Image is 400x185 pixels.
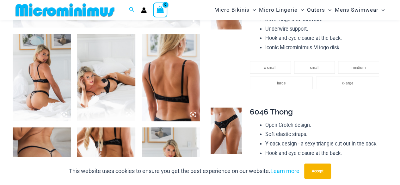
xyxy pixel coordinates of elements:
li: x-large [316,77,379,89]
li: Iconic Microminimus M logo disk [265,43,382,52]
span: x-small [264,65,276,70]
li: x-small [250,61,291,74]
li: large [250,77,313,89]
a: Search icon link [129,6,135,14]
span: medium [352,65,366,70]
li: Underwire support. [265,24,382,34]
button: Accept [304,163,331,179]
a: Account icon link [141,7,147,13]
li: Hook and eye closure at the back. [265,149,382,158]
span: Mens Swimwear [335,2,378,18]
img: Nights Fall Silver Leopard 6046 Thong [211,108,242,154]
img: Nights Fall Silver Leopard 1036 Bra 6046 Thong [77,34,135,121]
a: Learn more [270,168,299,174]
span: small [310,65,319,70]
li: Y-back design - a sexy triangle cut out in the back. [265,139,382,149]
a: Micro BikinisMenu ToggleMenu Toggle [213,2,257,18]
span: Micro Lingerie [259,2,298,18]
a: Micro LingerieMenu ToggleMenu Toggle [257,2,305,18]
li: Hook and eye closure at the back. [265,34,382,43]
li: small [294,61,335,74]
span: Outers [307,2,325,18]
span: 6046 Thong [250,107,293,116]
span: Menu Toggle [325,2,331,18]
li: medium [338,61,379,74]
span: Menu Toggle [378,2,385,18]
img: Nights Fall Silver Leopard 1036 Bra [142,34,200,121]
p: This website uses cookies to ensure you get the best experience on our website. [69,166,299,176]
li: Soft elastic straps. [265,130,382,139]
span: Micro Bikinis [214,2,249,18]
img: MM SHOP LOGO FLAT [13,3,117,17]
img: Nights Fall Silver Leopard 1036 Bra 6046 Thong [13,34,71,121]
span: x-large [342,81,353,85]
li: Open Crotch design. [265,120,382,130]
span: large [277,81,286,85]
nav: Site Navigation [212,1,387,19]
a: Mens SwimwearMenu ToggleMenu Toggle [333,2,386,18]
span: Menu Toggle [298,2,304,18]
span: Menu Toggle [249,2,256,18]
a: OutersMenu ToggleMenu Toggle [305,2,333,18]
a: View Shopping Cart, empty [153,3,168,17]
